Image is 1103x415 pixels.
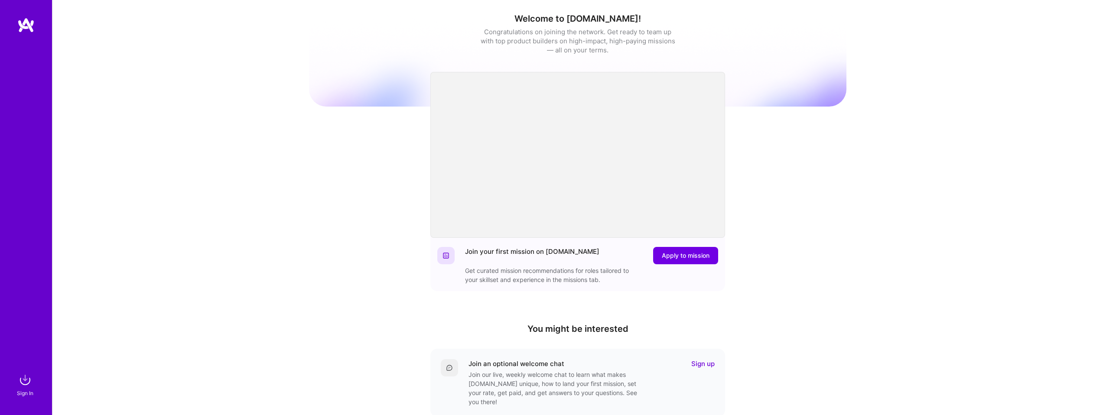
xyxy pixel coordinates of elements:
div: Join an optional welcome chat [469,359,564,368]
div: Join our live, weekly welcome chat to learn what makes [DOMAIN_NAME] unique, how to land your fir... [469,370,642,406]
button: Apply to mission [653,247,718,264]
img: sign in [16,371,34,389]
img: Comment [446,364,453,371]
img: logo [17,17,35,33]
a: sign inSign In [18,371,34,398]
div: Sign In [17,389,33,398]
h1: Welcome to [DOMAIN_NAME]! [309,13,846,24]
span: Apply to mission [662,251,709,260]
h4: You might be interested [430,324,725,334]
a: Sign up [691,359,715,368]
div: Congratulations on joining the network. Get ready to team up with top product builders on high-im... [480,27,675,55]
img: Website [443,252,449,259]
div: Join your first mission on [DOMAIN_NAME] [465,247,599,264]
iframe: video [430,72,725,238]
div: Get curated mission recommendations for roles tailored to your skillset and experience in the mis... [465,266,638,284]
